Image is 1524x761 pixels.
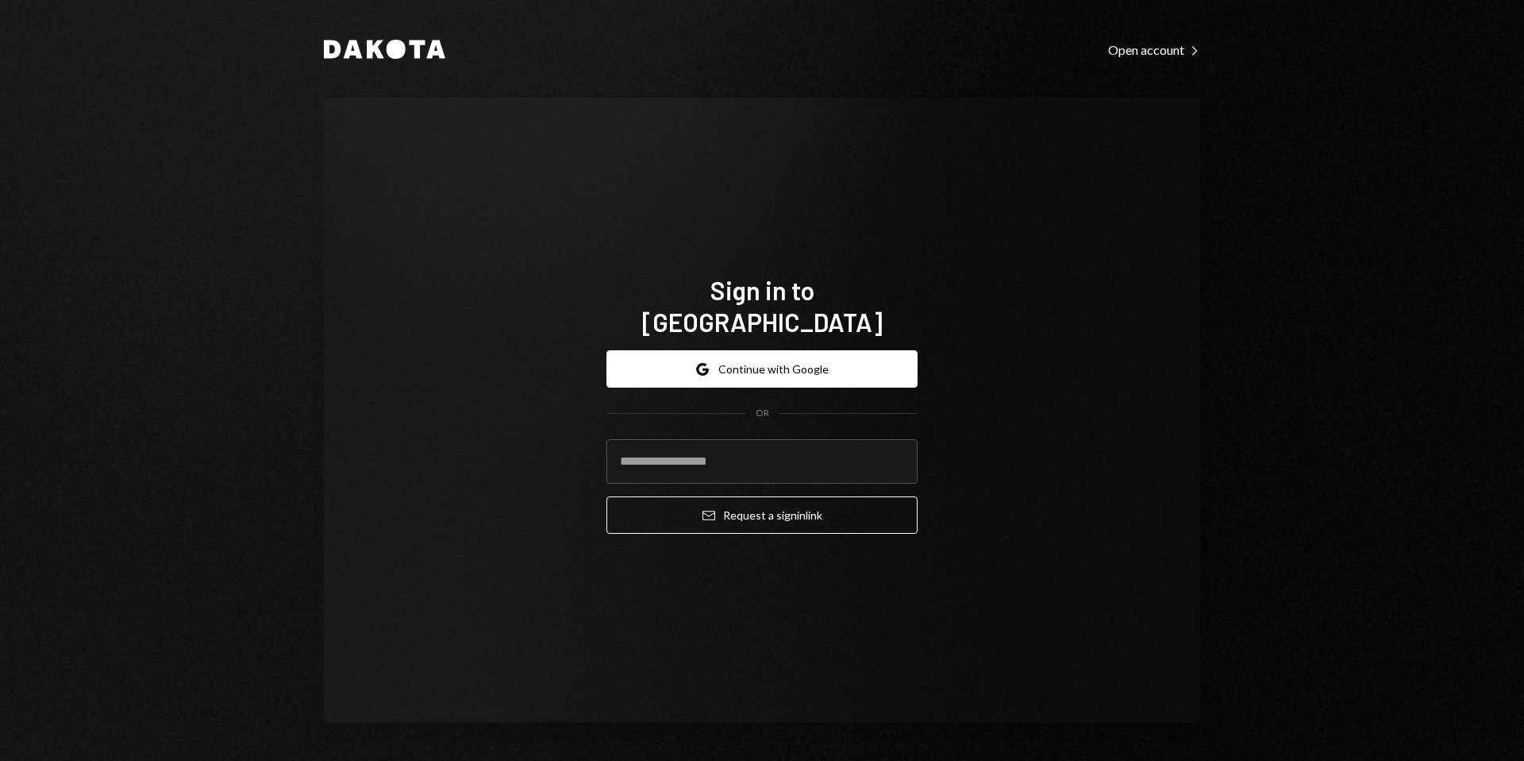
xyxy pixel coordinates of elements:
button: Request a signinlink [606,496,918,534]
div: Open account [1108,42,1200,58]
div: OR [756,407,769,420]
a: Open account [1108,41,1200,58]
h1: Sign in to [GEOGRAPHIC_DATA] [606,274,918,338]
button: Continue with Google [606,350,918,388]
